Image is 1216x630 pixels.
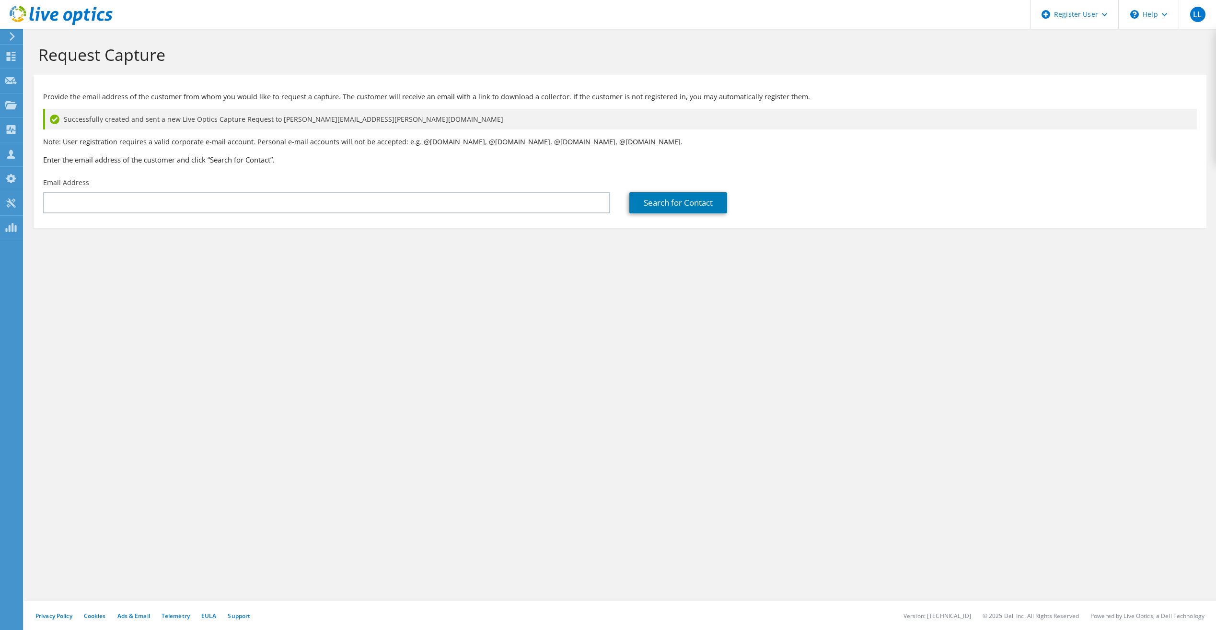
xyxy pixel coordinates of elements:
[201,612,216,620] a: EULA
[84,612,106,620] a: Cookies
[64,114,503,125] span: Successfully created and sent a new Live Optics Capture Request to [PERSON_NAME][EMAIL_ADDRESS][P...
[35,612,72,620] a: Privacy Policy
[43,137,1197,147] p: Note: User registration requires a valid corporate e-mail account. Personal e-mail accounts will ...
[983,612,1079,620] li: © 2025 Dell Inc. All Rights Reserved
[43,154,1197,165] h3: Enter the email address of the customer and click “Search for Contact”.
[162,612,190,620] a: Telemetry
[1190,7,1205,22] span: LL
[228,612,250,620] a: Support
[43,92,1197,102] p: Provide the email address of the customer from whom you would like to request a capture. The cust...
[43,178,89,187] label: Email Address
[903,612,971,620] li: Version: [TECHNICAL_ID]
[1090,612,1204,620] li: Powered by Live Optics, a Dell Technology
[629,192,727,213] a: Search for Contact
[38,45,1197,65] h1: Request Capture
[117,612,150,620] a: Ads & Email
[1130,10,1139,19] svg: \n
